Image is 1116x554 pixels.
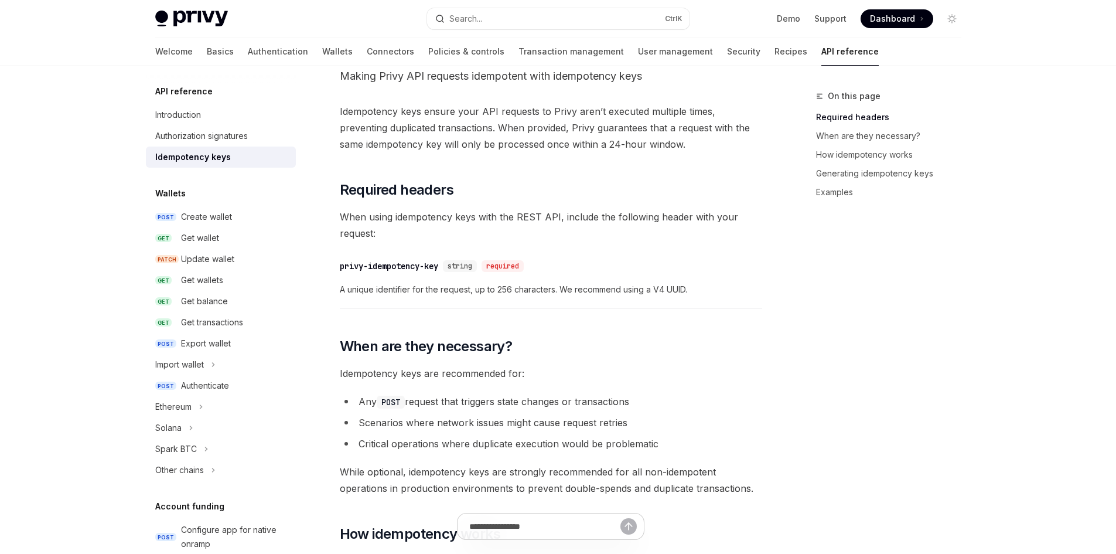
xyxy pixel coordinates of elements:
a: Support [814,13,847,25]
a: Basics [207,38,234,66]
a: Idempotency keys [146,147,296,168]
span: POST [155,382,176,390]
li: Scenarios where network issues might cause request retries [340,414,762,431]
a: API reference [821,38,879,66]
span: POST [155,339,176,348]
a: Security [727,38,760,66]
button: Toggle Solana section [146,417,296,439]
span: GET [155,276,172,285]
button: Send message [620,518,637,535]
a: GETGet transactions [146,312,296,333]
p: Making Privy API requests idempotent with idempotency keys [340,68,762,84]
span: GET [155,234,172,243]
a: Dashboard [861,9,933,28]
span: Idempotency keys ensure your API requests to Privy aren’t executed multiple times, preventing dup... [340,103,762,152]
span: Ctrl K [665,14,682,23]
span: POST [155,213,176,222]
input: Ask a question... [469,514,620,539]
a: Transaction management [518,38,624,66]
img: light logo [155,11,228,27]
a: User management [638,38,713,66]
div: Get balance [181,294,228,308]
span: GET [155,318,172,327]
a: Welcome [155,38,193,66]
a: POSTExport wallet [146,333,296,354]
span: GET [155,297,172,306]
div: Configure app for native onramp [181,523,289,551]
span: PATCH [155,255,179,264]
span: On this page [828,89,880,103]
div: Import wallet [155,358,204,372]
div: Spark BTC [155,442,197,456]
div: Search... [449,12,482,26]
li: Any request that triggers state changes or transactions [340,393,762,410]
a: Recipes [774,38,807,66]
div: Create wallet [181,210,232,224]
div: Idempotency keys [155,150,231,164]
div: Introduction [155,108,201,122]
a: Connectors [367,38,414,66]
div: privy-idempotency-key [340,260,438,272]
div: required [482,260,524,272]
code: POST [377,396,405,409]
a: Introduction [146,104,296,125]
button: Open search [427,8,690,29]
a: Wallets [322,38,353,66]
a: When are they necessary? [816,127,971,145]
button: Toggle Spark BTC section [146,439,296,460]
a: POSTCreate wallet [146,206,296,227]
a: Authentication [248,38,308,66]
a: How idempotency works [816,145,971,164]
li: Critical operations where duplicate execution would be problematic [340,436,762,452]
button: Toggle dark mode [943,9,961,28]
button: Toggle Ethereum section [146,396,296,417]
span: A unique identifier for the request, up to 256 characters. We recommend using a V4 UUID. [340,283,762,297]
a: GETGet wallet [146,227,296,249]
h5: Wallets [155,186,186,200]
a: Authorization signatures [146,125,296,147]
a: Demo [777,13,800,25]
div: Other chains [155,463,204,477]
a: Generating idempotency keys [816,164,971,183]
span: POST [155,533,176,542]
a: Examples [816,183,971,202]
span: string [448,261,472,271]
a: POSTAuthenticate [146,375,296,396]
div: Get transactions [181,315,243,329]
a: PATCHUpdate wallet [146,249,296,270]
div: Ethereum [155,400,192,414]
span: Idempotency keys are recommended for: [340,365,762,382]
a: GETGet wallets [146,270,296,291]
span: While optional, idempotency keys are strongly recommended for all non-idempotent operations in pr... [340,464,762,497]
span: When using idempotency keys with the REST API, include the following header with your request: [340,209,762,242]
span: When are they necessary? [340,337,513,356]
div: Export wallet [181,337,231,351]
a: GETGet balance [146,291,296,312]
h5: Account funding [155,499,224,514]
span: Required headers [340,181,453,199]
div: Get wallet [181,231,219,245]
div: Authenticate [181,379,229,393]
button: Toggle Import wallet section [146,354,296,375]
button: Toggle Other chains section [146,460,296,481]
a: Required headers [816,108,971,127]
div: Solana [155,421,182,435]
div: Get wallets [181,273,223,287]
span: Dashboard [870,13,915,25]
a: Policies & controls [428,38,504,66]
div: Update wallet [181,252,234,266]
h5: API reference [155,84,213,98]
div: Authorization signatures [155,129,248,143]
